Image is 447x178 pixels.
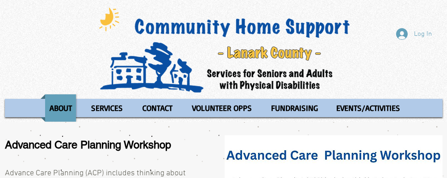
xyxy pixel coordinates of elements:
[188,94,256,122] p: VOLUNTEER OPPS
[328,94,409,122] a: EVENTS/ACTIVITIES
[390,25,438,42] button: Log In
[134,94,181,122] a: CONTACT
[41,94,80,122] a: ABOUT
[263,94,326,122] a: FUNDRAISING
[83,94,131,122] a: SERVICES
[138,94,176,122] p: CONTACT
[46,94,76,122] p: ABOUT
[5,94,443,122] nav: Site
[332,94,404,122] p: EVENTS/ACTIVITIES
[411,30,435,39] span: Log In
[87,94,127,122] p: SERVICES
[267,94,322,122] p: FUNDRAISING
[184,94,260,122] a: VOLUNTEER OPPS
[5,139,171,151] span: Advanced Care Planning Workshop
